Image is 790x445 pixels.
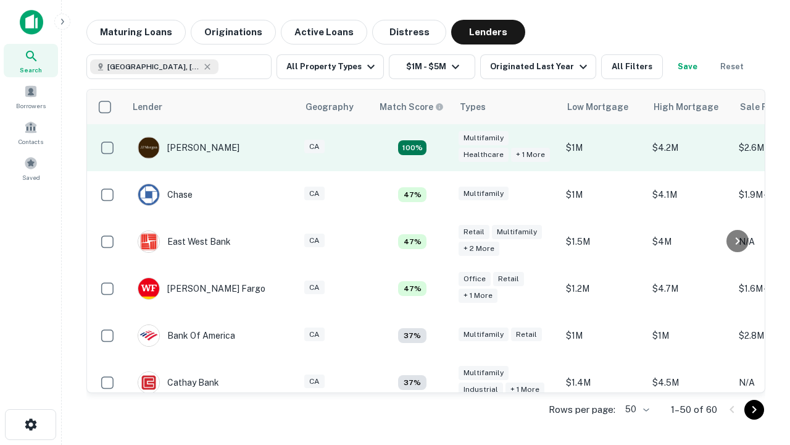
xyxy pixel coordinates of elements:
th: Lender [125,90,298,124]
a: Search [4,44,58,77]
p: Rows per page: [549,402,615,417]
td: $1M [560,312,646,359]
div: Matching Properties: 5, hasApolloMatch: undefined [398,281,426,296]
td: $4.1M [646,171,733,218]
span: Search [20,65,42,75]
td: $4.2M [646,124,733,171]
div: Multifamily [459,131,509,145]
button: $1M - $5M [389,54,475,79]
button: Save your search to get updates of matches that match your search criteria. [668,54,707,79]
td: $1M [560,124,646,171]
span: Borrowers [16,101,46,111]
img: picture [138,231,159,252]
th: High Mortgage [646,90,733,124]
td: $1M [560,171,646,218]
div: + 2 more [459,242,499,256]
td: $4M [646,218,733,265]
div: + 1 more [459,289,497,303]
div: Retail [493,272,524,286]
div: Multifamily [459,328,509,342]
img: picture [138,137,159,158]
td: $1.4M [560,359,646,406]
div: Matching Properties: 5, hasApolloMatch: undefined [398,187,426,202]
div: Originated Last Year [490,59,591,74]
div: Geography [306,100,354,114]
div: + 1 more [511,148,550,162]
div: Low Mortgage [567,100,628,114]
span: Contacts [19,137,43,146]
div: Multifamily [459,366,509,380]
h6: Match Score [380,100,441,114]
button: Maturing Loans [86,20,186,44]
div: Types [460,100,486,114]
div: Multifamily [492,225,542,239]
div: Matching Properties: 4, hasApolloMatch: undefined [398,375,426,390]
button: Reset [712,54,752,79]
th: Geography [298,90,372,124]
button: All Property Types [276,54,384,79]
button: Go to next page [744,400,764,420]
div: Cathay Bank [138,371,219,394]
img: picture [138,325,159,346]
div: Matching Properties: 19, hasApolloMatch: undefined [398,140,426,155]
div: Multifamily [459,187,509,201]
div: CA [304,234,325,248]
button: All Filters [601,54,663,79]
div: [PERSON_NAME] Fargo [138,278,265,300]
div: Industrial [459,383,503,397]
a: Contacts [4,116,58,149]
th: Low Mortgage [560,90,646,124]
div: CA [304,140,325,154]
img: picture [138,372,159,393]
div: Bank Of America [138,324,235,347]
div: CA [304,281,325,295]
td: $1M [646,312,733,359]
div: CA [304,187,325,201]
div: 50 [620,400,651,418]
span: [GEOGRAPHIC_DATA], [GEOGRAPHIC_DATA], [GEOGRAPHIC_DATA] [107,61,200,72]
a: Borrowers [4,80,58,113]
div: CA [304,375,325,389]
img: picture [138,184,159,205]
div: Capitalize uses an advanced AI algorithm to match your search with the best lender. The match sco... [380,100,444,114]
td: $1.2M [560,265,646,312]
td: $1.5M [560,218,646,265]
button: Lenders [451,20,525,44]
div: Lender [133,100,162,114]
div: Chase [138,184,193,206]
button: Distress [372,20,446,44]
th: Types [452,90,560,124]
div: Retail [459,225,489,239]
iframe: Chat Widget [728,307,790,366]
div: Retail [511,328,542,342]
button: Originated Last Year [480,54,596,79]
th: Capitalize uses an advanced AI algorithm to match your search with the best lender. The match sco... [372,90,452,124]
div: Matching Properties: 5, hasApolloMatch: undefined [398,234,426,249]
img: capitalize-icon.png [20,10,43,35]
p: 1–50 of 60 [671,402,717,417]
div: Office [459,272,491,286]
td: $4.7M [646,265,733,312]
img: picture [138,278,159,299]
div: East West Bank [138,231,231,253]
div: + 1 more [505,383,544,397]
div: Healthcare [459,148,509,162]
a: Saved [4,151,58,185]
div: High Mortgage [654,100,718,114]
td: $4.5M [646,359,733,406]
div: [PERSON_NAME] [138,137,239,159]
span: Saved [22,172,40,182]
button: Originations [191,20,276,44]
button: Active Loans [281,20,367,44]
div: CA [304,328,325,342]
div: Matching Properties: 4, hasApolloMatch: undefined [398,328,426,343]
